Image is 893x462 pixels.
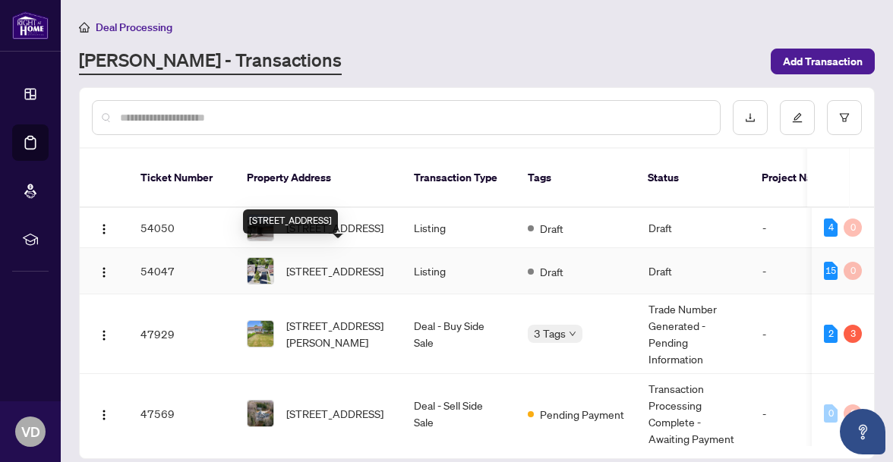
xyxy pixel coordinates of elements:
td: - [750,248,841,294]
div: 0 [844,404,862,423]
td: 54047 [128,248,235,294]
button: Open asap [840,409,885,454]
span: [STREET_ADDRESS] [286,262,383,279]
img: Logo [98,223,110,235]
td: - [750,294,841,374]
td: Deal - Sell Side Sale [402,374,516,454]
button: Logo [92,401,116,426]
td: Listing [402,208,516,248]
div: 0 [844,218,862,237]
img: thumbnail-img [248,401,273,426]
a: [PERSON_NAME] - Transactions [79,48,342,75]
th: Tags [516,149,636,208]
button: edit [780,100,815,135]
span: home [79,22,90,33]
span: [STREET_ADDRESS] [286,405,383,422]
img: thumbnail-img [248,321,273,347]
td: Transaction Processing Complete - Awaiting Payment [636,374,750,454]
span: VD [21,421,40,442]
img: thumbnail-img [248,258,273,284]
td: 54050 [128,208,235,248]
th: Status [636,149,749,208]
td: Listing [402,248,516,294]
span: [STREET_ADDRESS][PERSON_NAME] [286,317,390,350]
button: Logo [92,322,116,346]
button: download [733,100,768,135]
span: Deal Processing [96,20,172,34]
td: Draft [636,248,750,294]
td: Trade Number Generated - Pending Information [636,294,750,374]
td: - [750,208,841,248]
span: edit [792,112,803,123]
span: download [745,112,756,123]
img: logo [12,11,49,39]
th: Transaction Type [402,149,516,208]
td: Deal - Buy Side Sale [402,294,516,374]
td: 47929 [128,294,235,374]
div: [STREET_ADDRESS] [243,209,338,234]
img: Logo [98,329,110,341]
td: - [750,374,841,454]
td: Draft [636,208,750,248]
th: Property Address [235,149,402,208]
span: Draft [540,263,563,280]
img: Logo [98,266,110,278]
button: Logo [92,215,116,240]
div: 0 [844,262,862,280]
div: 3 [844,325,862,343]
span: filter [839,112,850,123]
span: down [569,330,576,338]
div: 2 [824,325,838,343]
span: 3 Tags [534,325,566,342]
button: Logo [92,259,116,283]
th: Ticket Number [128,149,235,208]
button: filter [827,100,862,135]
span: Draft [540,220,563,237]
div: 15 [824,262,838,280]
div: 4 [824,218,838,237]
button: Add Transaction [771,49,875,74]
span: Add Transaction [783,49,863,74]
img: Logo [98,409,110,421]
th: Project Name [749,149,841,208]
td: 47569 [128,374,235,454]
span: Pending Payment [540,406,624,423]
div: 0 [824,404,838,423]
